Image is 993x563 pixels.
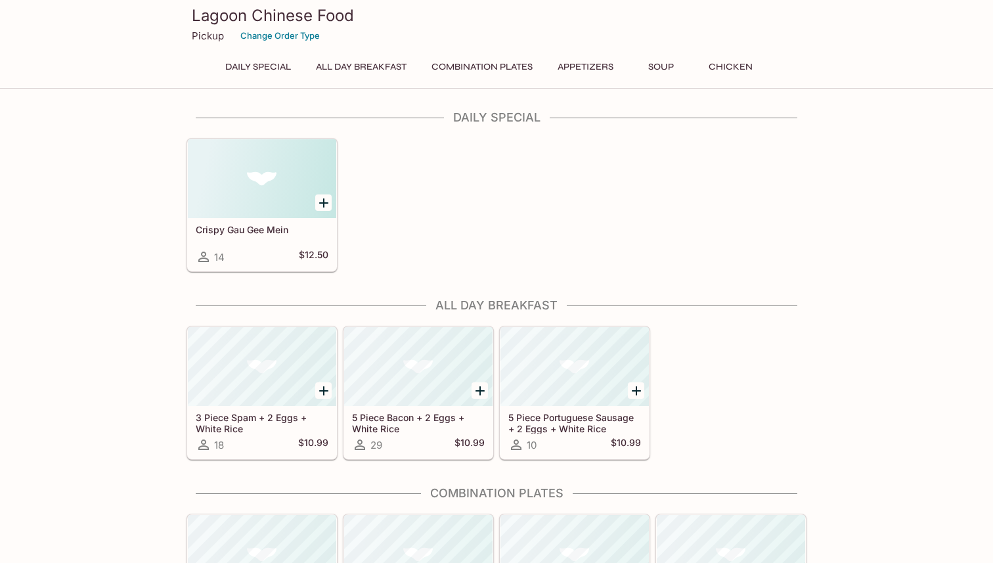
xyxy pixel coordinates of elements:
[187,486,806,501] h4: Combination Plates
[472,382,488,399] button: Add 5 Piece Bacon + 2 Eggs + White Rice
[187,110,806,125] h4: Daily Special
[187,327,337,459] a: 3 Piece Spam + 2 Eggs + White Rice18$10.99
[234,26,326,46] button: Change Order Type
[611,437,641,453] h5: $10.99
[196,224,328,235] h5: Crispy Gau Gee Mein
[298,437,328,453] h5: $10.99
[508,412,641,434] h5: 5 Piece Portuguese Sausage + 2 Eggs + White Rice
[370,439,382,451] span: 29
[187,298,806,313] h4: All Day Breakfast
[628,382,644,399] button: Add 5 Piece Portuguese Sausage + 2 Eggs + White Rice
[344,327,493,406] div: 5 Piece Bacon + 2 Eggs + White Rice
[315,194,332,211] button: Add Crispy Gau Gee Mein
[527,439,537,451] span: 10
[500,327,650,459] a: 5 Piece Portuguese Sausage + 2 Eggs + White Rice10$10.99
[500,327,649,406] div: 5 Piece Portuguese Sausage + 2 Eggs + White Rice
[631,58,690,76] button: Soup
[218,58,298,76] button: Daily Special
[424,58,540,76] button: Combination Plates
[188,327,336,406] div: 3 Piece Spam + 2 Eggs + White Rice
[196,412,328,434] h5: 3 Piece Spam + 2 Eggs + White Rice
[352,412,485,434] h5: 5 Piece Bacon + 2 Eggs + White Rice
[550,58,621,76] button: Appetizers
[188,139,336,218] div: Crispy Gau Gee Mein
[309,58,414,76] button: All Day Breakfast
[770,58,829,76] button: Beef
[214,439,224,451] span: 18
[315,382,332,399] button: Add 3 Piece Spam + 2 Eggs + White Rice
[454,437,485,453] h5: $10.99
[343,327,493,459] a: 5 Piece Bacon + 2 Eggs + White Rice29$10.99
[701,58,760,76] button: Chicken
[214,251,225,263] span: 14
[192,5,801,26] h3: Lagoon Chinese Food
[187,139,337,271] a: Crispy Gau Gee Mein14$12.50
[299,249,328,265] h5: $12.50
[192,30,224,42] p: Pickup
